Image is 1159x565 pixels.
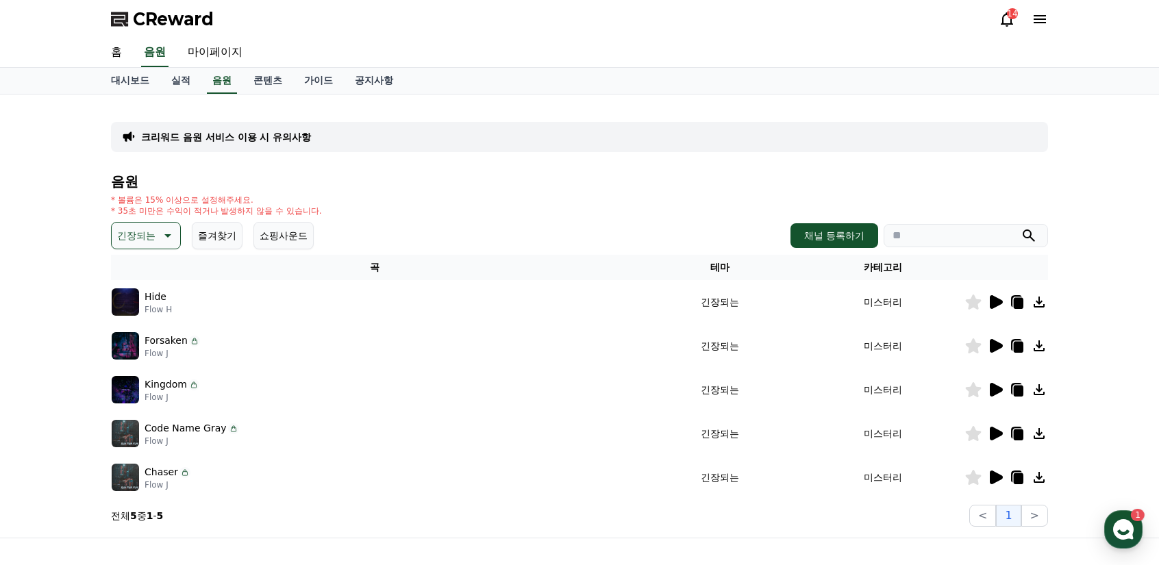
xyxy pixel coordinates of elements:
strong: 5 [130,510,137,521]
button: 쇼핑사운드 [253,222,314,249]
img: music [112,332,139,360]
td: 미스터리 [801,368,964,412]
td: 미스터리 [801,324,964,368]
p: Kingdom [145,377,187,392]
button: 즐겨찾기 [192,222,242,249]
td: 긴장되는 [638,455,801,499]
th: 카테고리 [801,255,964,280]
img: music [112,376,139,403]
a: 홈 [100,38,133,67]
button: 채널 등록하기 [790,223,878,248]
a: 크리워드 음원 서비스 이용 시 유의사항 [141,130,311,144]
td: 미스터리 [801,280,964,324]
p: 긴장되는 [117,226,155,245]
button: 1 [996,505,1021,527]
img: music [112,464,139,491]
p: Flow J [145,348,200,359]
p: Flow J [145,436,239,447]
td: 긴장되는 [638,412,801,455]
button: 긴장되는 [111,222,181,249]
a: 공지사항 [344,68,404,94]
p: 전체 중 - [111,509,163,523]
img: music [112,288,139,316]
a: 마이페이지 [177,38,253,67]
th: 곡 [111,255,638,280]
strong: 5 [157,510,164,521]
a: CReward [111,8,214,30]
h4: 음원 [111,174,1048,189]
img: music [112,420,139,447]
p: * 볼륨은 15% 이상으로 설정해주세요. [111,194,322,205]
p: * 35초 미만은 수익이 적거나 발생하지 않을 수 있습니다. [111,205,322,216]
p: Flow J [145,479,190,490]
strong: 1 [147,510,153,521]
td: 긴장되는 [638,324,801,368]
th: 테마 [638,255,801,280]
div: 14 [1007,8,1018,19]
td: 미스터리 [801,412,964,455]
p: Forsaken [145,334,188,348]
button: > [1021,505,1048,527]
a: 가이드 [293,68,344,94]
p: Hide [145,290,166,304]
p: Chaser [145,465,178,479]
p: Code Name Gray [145,421,227,436]
td: 미스터리 [801,455,964,499]
p: Flow J [145,392,199,403]
p: Flow H [145,304,172,315]
a: 14 [999,11,1015,27]
td: 긴장되는 [638,368,801,412]
a: 실적 [160,68,201,94]
span: CReward [133,8,214,30]
a: 음원 [141,38,169,67]
a: 콘텐츠 [242,68,293,94]
button: < [969,505,996,527]
a: 음원 [207,68,237,94]
a: 대시보드 [100,68,160,94]
td: 긴장되는 [638,280,801,324]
